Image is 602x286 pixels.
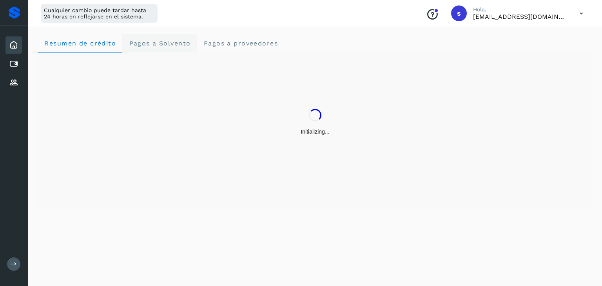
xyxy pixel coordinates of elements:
div: Cuentas por pagar [5,55,22,72]
div: Proveedores [5,74,22,91]
p: Hola, [473,6,567,13]
span: Pagos a Solvento [129,40,190,47]
div: Inicio [5,36,22,54]
span: Pagos a proveedores [203,40,278,47]
p: selma@enviopack.com [473,13,567,20]
div: Cualquier cambio puede tardar hasta 24 horas en reflejarse en el sistema. [41,4,158,23]
span: Resumen de crédito [44,40,116,47]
